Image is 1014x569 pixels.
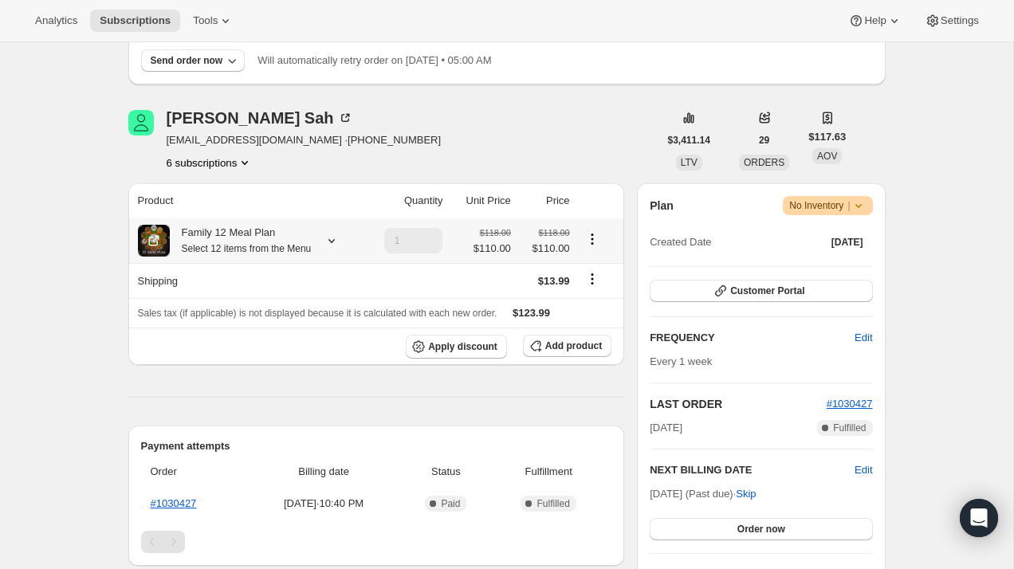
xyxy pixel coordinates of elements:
span: Created Date [650,234,711,250]
small: $118.00 [538,228,569,237]
h2: LAST ORDER [650,396,826,412]
span: Analytics [35,14,77,27]
button: Tools [183,10,243,32]
span: | [847,199,850,212]
button: Customer Portal [650,280,872,302]
span: 29 [759,134,769,147]
span: [PHONE_NUMBER] [348,134,441,146]
button: Edit [845,325,882,351]
span: Billing date [250,464,396,480]
div: Family 12 Meal Plan [170,225,312,257]
button: Help [839,10,911,32]
div: [PERSON_NAME] Sah [167,110,353,126]
button: Skip [726,481,765,507]
button: Product actions [167,155,253,171]
button: Order now [650,518,872,540]
img: product img [138,225,170,257]
span: Status [407,464,485,480]
span: Every 1 week [650,355,712,367]
div: Send order now [151,54,223,67]
span: $110.00 [521,241,570,257]
div: Open Intercom Messenger [960,499,998,537]
button: Product actions [580,230,605,248]
span: Customer Portal [730,284,804,297]
h2: NEXT BILLING DATE [650,462,855,478]
button: Analytics [26,10,87,32]
button: Add product [523,335,611,357]
span: $117.63 [808,129,846,145]
button: #1030427 [827,396,873,412]
small: $118.00 [480,228,511,237]
button: 29 [749,129,779,151]
span: $123.99 [513,307,550,319]
span: Paid [441,497,460,510]
span: [DATE] (Past due) · [650,488,756,500]
span: Settings [941,14,979,27]
span: [EMAIL_ADDRESS][DOMAIN_NAME] · [167,134,442,146]
span: Order now [737,523,785,536]
span: [DATE] · 10:40 PM [250,496,396,512]
span: No Inventory [789,198,866,214]
button: $3,411.14 [658,129,720,151]
button: Settings [915,10,988,32]
span: LTV [681,157,698,168]
h2: FREQUENCY [650,330,855,346]
th: Price [516,183,575,218]
span: Fulfilled [833,422,866,434]
span: Fulfillment [495,464,602,480]
span: Sales tax (if applicable) is not displayed because it is calculated with each new order. [138,308,497,319]
button: Edit [855,462,872,478]
nav: Pagination [141,531,612,553]
button: Shipping actions [580,270,605,288]
span: Edit [855,330,872,346]
span: Add product [545,339,602,352]
span: Subscriptions [100,14,171,27]
span: $13.99 [538,275,570,287]
span: [DATE] [831,236,863,249]
span: Skip [736,486,756,502]
h2: Payment attempts [141,438,612,454]
th: Unit Price [447,183,515,218]
small: Select 12 items from the Menu [182,243,312,254]
th: Shipping [128,263,364,298]
button: Apply discount [406,335,507,359]
button: Send order now [141,49,246,72]
a: #1030427 [151,497,197,509]
th: Order [141,454,246,489]
span: Apply discount [428,340,497,353]
a: #1030427 [827,398,873,410]
span: [DATE] [650,420,682,436]
span: $110.00 [474,241,511,257]
th: Quantity [363,183,447,218]
span: Help [864,14,886,27]
span: Tools [193,14,218,27]
th: Product [128,183,364,218]
span: $3,411.14 [668,134,710,147]
button: [DATE] [822,231,873,253]
button: Subscriptions [90,10,180,32]
span: Bhawesh Sah [128,110,154,135]
span: AOV [817,151,837,162]
span: ORDERS [744,157,784,168]
p: Will automatically retry order on [DATE] • 05:00 AM [257,53,491,69]
span: Fulfilled [536,497,569,510]
h2: Plan [650,198,674,214]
